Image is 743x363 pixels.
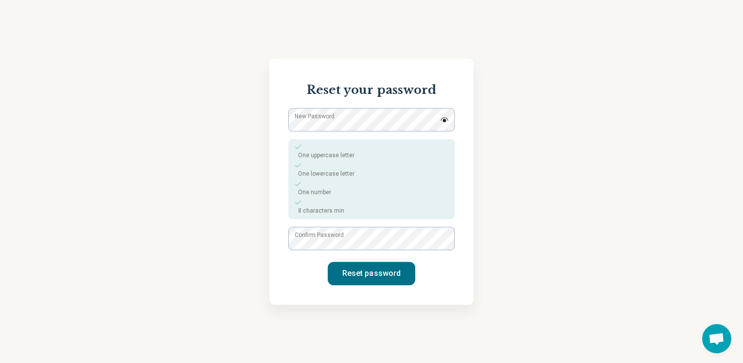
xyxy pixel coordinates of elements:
h1: Reset your password [307,82,437,98]
span: One number [298,189,331,196]
span: 8 characters min [298,207,344,214]
button: Reset password [328,262,415,285]
span: One lowercase letter [298,170,354,177]
label: New Password [295,112,335,121]
span: One uppercase letter [298,152,354,159]
label: Confirm Password [295,231,344,239]
div: Open chat [702,324,731,353]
